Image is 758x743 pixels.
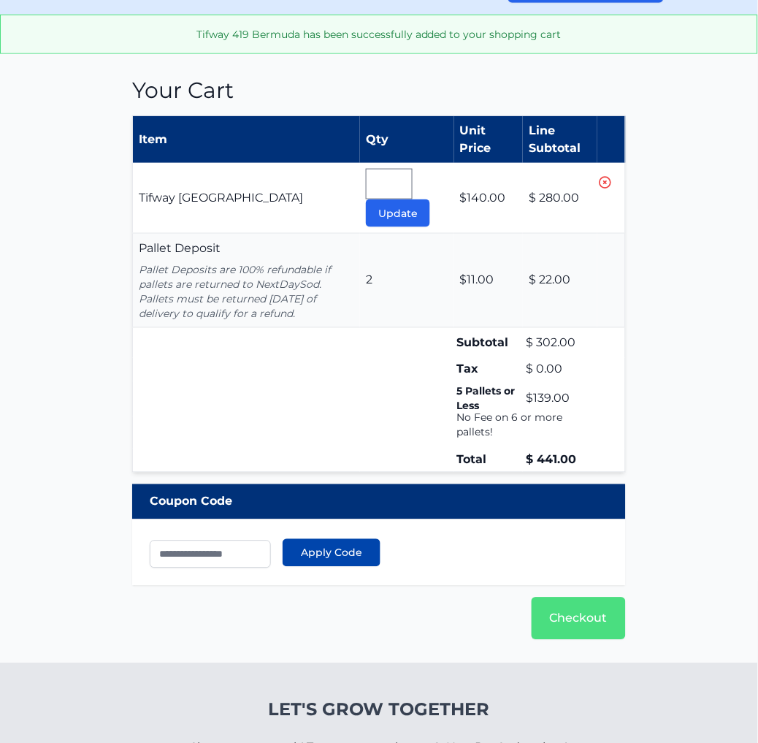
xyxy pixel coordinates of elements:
td: Subtotal [454,328,524,359]
th: Unit Price [454,116,524,164]
h1: Your Cart [132,77,626,104]
td: $ 302.00 [523,328,597,359]
td: $ 441.00 [523,449,597,473]
td: $ 0.00 [523,358,597,381]
td: Tax [454,358,524,381]
p: Pallet Deposits are 100% refundable if pallets are returned to NextDaySod. Pallets must be return... [139,263,354,321]
th: Item [133,116,361,164]
td: 2 [360,234,453,328]
p: No Fee on 6 or more pallets! [457,411,594,440]
td: Tifway [GEOGRAPHIC_DATA] [133,163,361,234]
td: Total [454,449,524,473]
td: $11.00 [454,234,524,328]
div: Coupon Code [132,484,626,519]
button: Apply Code [283,539,380,567]
a: Checkout [532,598,626,640]
button: Update [366,199,430,227]
td: 5 Pallets or Less [454,381,524,416]
th: Line Subtotal [523,116,597,164]
span: Apply Code [301,546,362,560]
td: $ 22.00 [523,234,597,328]
td: Pallet Deposit [133,234,361,328]
th: Qty [360,116,453,164]
td: $139.00 [523,381,597,416]
h4: Let's Grow Together [191,698,568,722]
td: $ 280.00 [523,163,597,234]
td: $140.00 [454,163,524,234]
p: Tifway 419 Bermuda has been successfully added to your shopping cart [12,27,746,42]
